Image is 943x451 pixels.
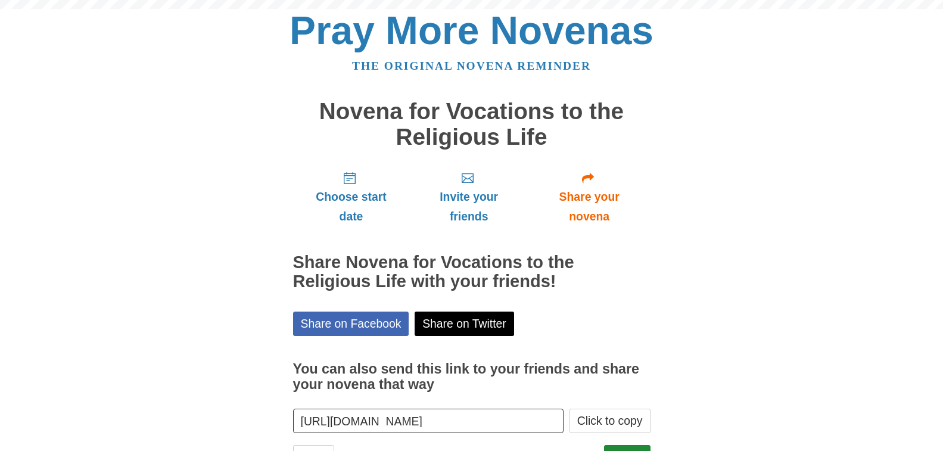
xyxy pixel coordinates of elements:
a: Share on Facebook [293,312,409,336]
h1: Novena for Vocations to the Religious Life [293,99,651,150]
span: Choose start date [305,187,398,226]
a: Invite your friends [409,161,528,232]
h3: You can also send this link to your friends and share your novena that way [293,362,651,392]
a: Share on Twitter [415,312,514,336]
a: Choose start date [293,161,410,232]
span: Invite your friends [421,187,516,226]
a: The original novena reminder [352,60,591,72]
button: Click to copy [569,409,651,433]
a: Pray More Novenas [290,8,653,52]
a: Share your novena [528,161,651,232]
span: Share your novena [540,187,639,226]
h2: Share Novena for Vocations to the Religious Life with your friends! [293,253,651,291]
